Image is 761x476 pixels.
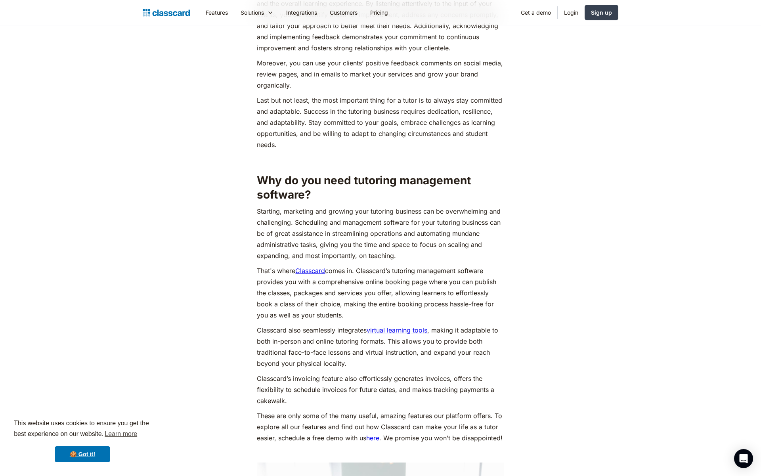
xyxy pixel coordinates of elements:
a: learn more about cookies [103,428,138,440]
a: Integrations [280,4,323,21]
a: dismiss cookie message [55,446,110,462]
a: Pricing [364,4,394,21]
p: Starting, marketing and growing your tutoring business can be overwhelming and challenging. Sched... [257,206,504,261]
a: Customers [323,4,364,21]
p: That's where comes in. Classcard’s tutoring management software provides you with a comprehensive... [257,265,504,321]
div: Solutions [241,8,264,17]
p: Classcard’s invoicing feature also effortlessly generates invoices, offers the flexibility to sch... [257,373,504,406]
p: Moreover, you can use your clients’ positive feedback comments on social media, review pages, and... [257,57,504,91]
a: Features [199,4,234,21]
strong: Why do you need tutoring management software? [257,174,471,201]
a: virtual learning tools [367,326,427,334]
a: here [366,434,379,442]
div: Sign up [591,8,612,17]
span: This website uses cookies to ensure you get the best experience on our website. [14,419,151,440]
p: These are only some of the many useful, amazing features our platform offers. To explore all our ... [257,410,504,444]
p: Classcard also seamlessly integrates , making it adaptable to both in-person and online tutoring ... [257,325,504,369]
p: ‍ [257,154,504,165]
div: Open Intercom Messenger [734,449,753,468]
a: Classcard [295,267,325,275]
a: home [143,7,190,18]
p: ‍ [257,447,504,459]
div: cookieconsent [6,411,159,470]
a: Sign up [585,5,618,20]
div: Solutions [234,4,280,21]
a: Get a demo [514,4,557,21]
p: Last but not least, the most important thing for a tutor is to always stay committed and adaptabl... [257,95,504,150]
a: Login [558,4,585,21]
